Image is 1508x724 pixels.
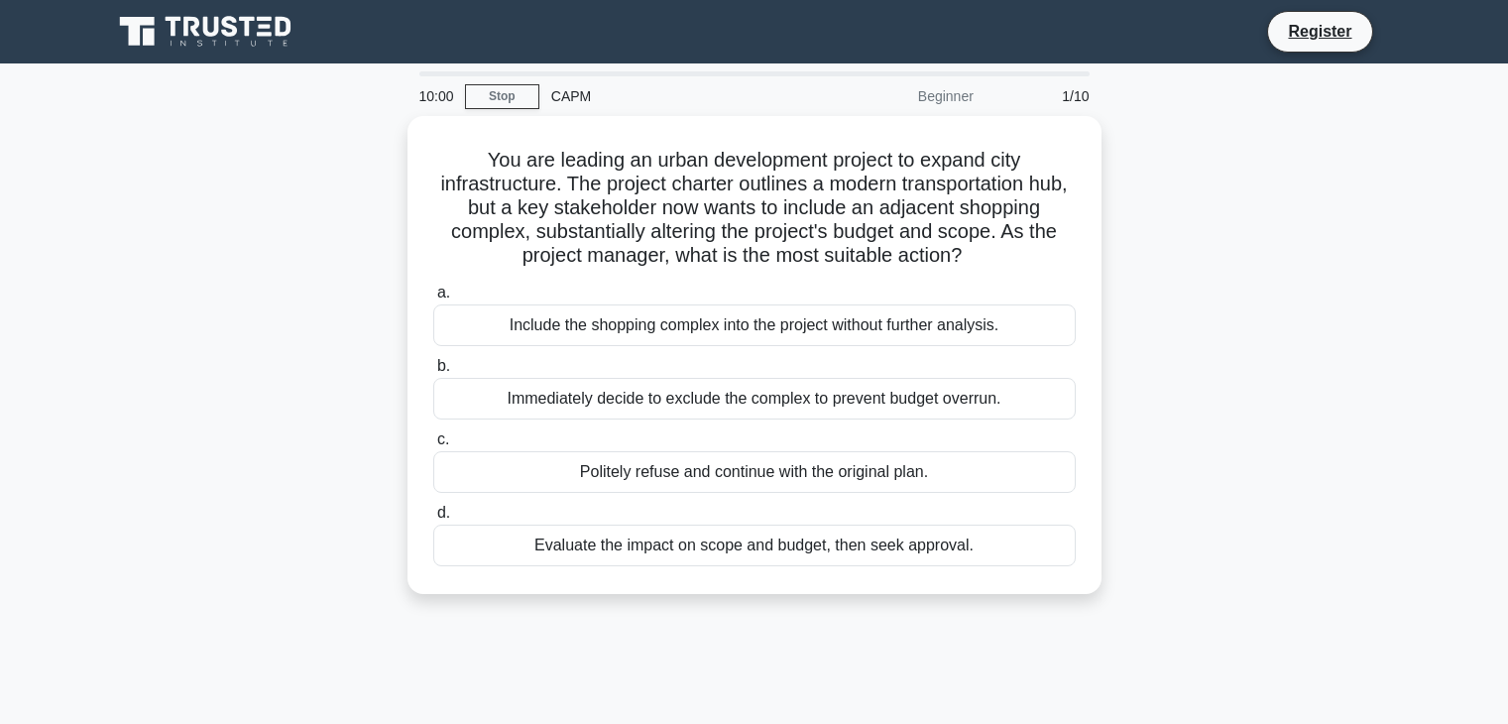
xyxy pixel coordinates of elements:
[1276,19,1363,44] a: Register
[431,148,1078,269] h5: You are leading an urban development project to expand city infrastructure. The project charter o...
[433,525,1076,566] div: Evaluate the impact on scope and budget, then seek approval.
[465,84,539,109] a: Stop
[433,378,1076,420] div: Immediately decide to exclude the complex to prevent budget overrun.
[437,504,450,521] span: d.
[407,76,465,116] div: 10:00
[433,451,1076,493] div: Politely refuse and continue with the original plan.
[539,76,812,116] div: CAPM
[986,76,1102,116] div: 1/10
[812,76,986,116] div: Beginner
[437,430,449,447] span: c.
[437,357,450,374] span: b.
[437,284,450,301] span: a.
[433,304,1076,346] div: Include the shopping complex into the project without further analysis.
